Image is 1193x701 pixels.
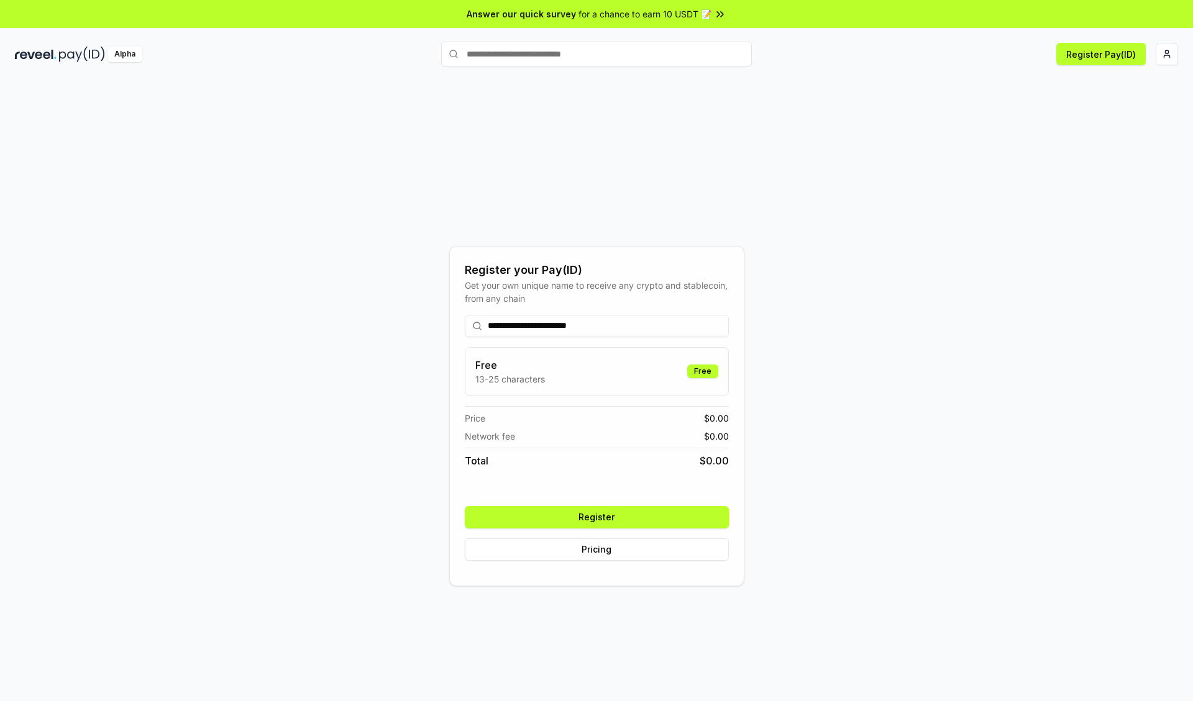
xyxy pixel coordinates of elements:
[687,364,718,378] div: Free
[465,279,729,305] div: Get your own unique name to receive any crypto and stablecoin, from any chain
[704,412,729,425] span: $ 0.00
[704,430,729,443] span: $ 0.00
[475,373,545,386] p: 13-25 characters
[15,47,57,62] img: reveel_dark
[475,358,545,373] h3: Free
[465,538,729,561] button: Pricing
[465,506,729,528] button: Register
[467,7,576,20] span: Answer our quick survey
[700,453,729,468] span: $ 0.00
[465,430,515,443] span: Network fee
[578,7,711,20] span: for a chance to earn 10 USDT 📝
[107,47,142,62] div: Alpha
[1056,43,1146,65] button: Register Pay(ID)
[465,453,488,468] span: Total
[59,47,105,62] img: pay_id
[465,412,485,425] span: Price
[465,261,729,279] div: Register your Pay(ID)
